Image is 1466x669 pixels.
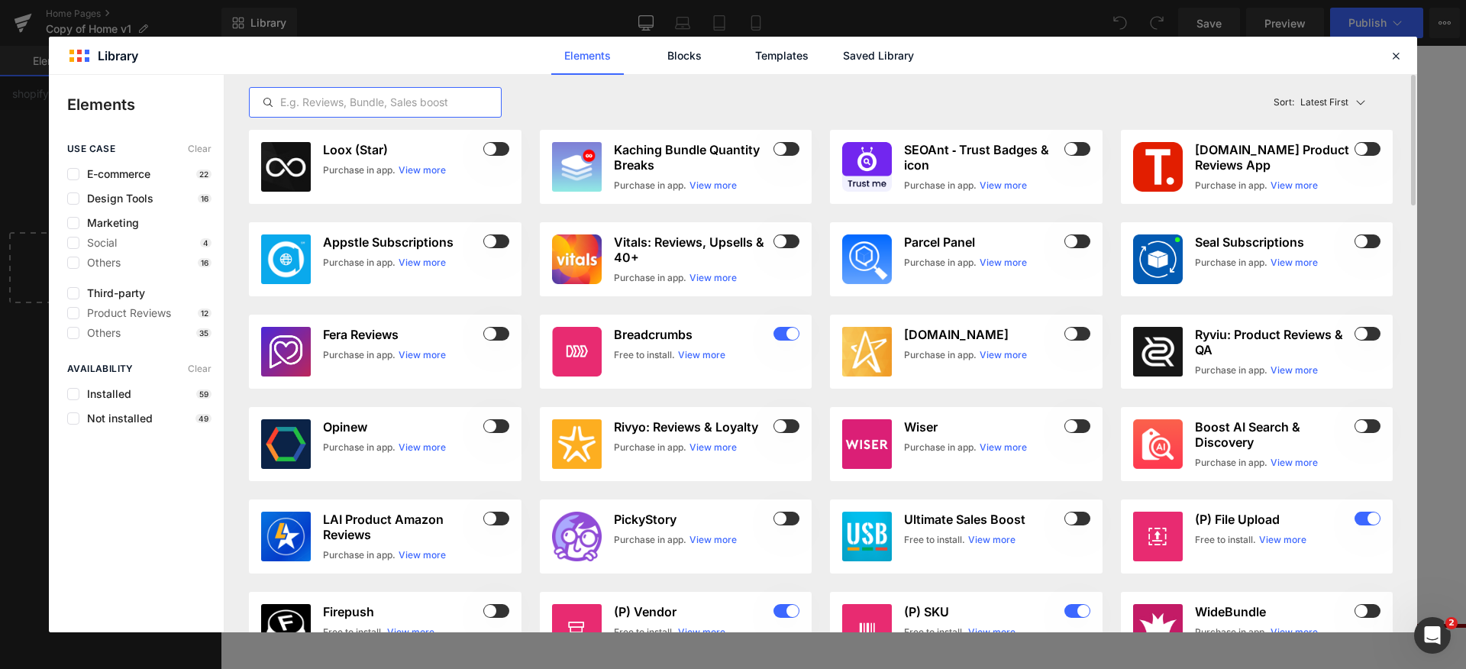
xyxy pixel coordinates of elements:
p: or Drag & Drop elements from left sidebar [189,448,1057,458]
div: Free to install. [614,625,675,639]
div: Purchase in app. [614,271,686,285]
img: 4b6b591765c9b36332c4e599aea727c6_512x512.png [261,327,311,377]
span: Not installed [79,412,153,425]
a: View more [968,625,1016,639]
button: Add To Cart [644,195,796,230]
span: Add To Cart [882,206,948,218]
div: Free to install. [904,533,965,547]
div: Free to install. [1195,533,1256,547]
a: View more [689,271,737,285]
span: Add To Cart [687,206,753,218]
span: $13.00 [896,169,935,195]
img: 9f98ff4f-a019-4e81-84a1-123c6986fecc.png [842,142,892,192]
div: Purchase in app. [323,441,396,454]
img: d4928b3c-658b-4ab3-9432-068658c631f3.png [842,234,892,284]
h3: (P) SKU [904,604,1061,619]
a: Templates [745,37,818,75]
h3: Breadcrumbs [614,327,771,342]
a: View more [399,256,446,270]
a: View more [980,348,1027,362]
span: Clear [188,144,212,154]
div: Purchase in app. [323,256,396,270]
button: Add To Cart [449,195,602,230]
span: Others [79,257,121,269]
img: 6187dec1-c00a-4777-90eb-316382325808.webp [261,234,311,284]
div: Purchase in app. [904,179,977,192]
a: 3D GEL - WHITE [282,141,379,168]
h3: Kaching Bundle Quantity Breaks [614,142,771,173]
h3: Opinew [323,419,480,435]
h3: Fera Reviews [323,327,480,342]
a: View more [1271,256,1318,270]
span: E-commerce [79,168,150,180]
p: 4 [200,238,212,247]
img: Firepush.png [261,604,311,654]
img: CJed0K2x44sDEAE=.png [1133,327,1183,377]
a: View more [1271,625,1318,639]
img: wiser.jpg [842,419,892,469]
img: 3d6d78c5-835f-452f-a64f-7e63b096ca19.png [842,512,892,561]
button: Latest FirstSort:Latest First [1267,87,1393,118]
p: 16 [198,258,212,267]
div: Purchase in app. [904,348,977,362]
h3: [DOMAIN_NAME] [904,327,1061,342]
a: 3D GEL - CLEAR [88,141,184,168]
div: Purchase in app. [323,348,396,362]
div: Purchase in app. [904,256,977,270]
a: View more [387,625,434,639]
h3: Parcel Panel [904,234,1061,250]
span: Product Reviews [79,307,171,319]
span: use case [67,144,115,154]
h3: (P) Vendor [614,604,771,619]
img: 1fd9b51b-6ce7-437c-9b89-91bf9a4813c7.webp [552,142,602,192]
a: View more [1259,533,1306,547]
span: Availability [67,364,134,374]
div: Purchase in app. [1195,364,1267,377]
div: Free to install. [904,625,965,639]
p: 49 [195,414,212,423]
img: 911edb42-71e6-4210-8dae-cbf10c40066b.png [552,419,602,469]
a: View more [689,179,737,192]
span: Marketing [79,217,139,229]
div: Purchase in app. [1195,456,1267,470]
a: BOHO GLOW - GEL PALLETTE [631,141,808,168]
span: Others [79,327,121,339]
h3: Vitals: Reviews, Upsells & 40+ [614,234,771,265]
span: Third-party [79,287,145,299]
span: $48.00 [503,169,547,195]
a: View more [399,163,446,177]
span: Sort: [1274,97,1294,108]
div: Purchase in app. [323,548,396,562]
span: $24.99 [310,169,351,195]
span: Installed [79,388,131,400]
div: Free to install. [323,625,384,639]
a: View more [1271,179,1318,192]
div: Purchase in app. [1195,256,1267,270]
img: ea3afb01-6354-4d19-82d2-7eef5307fd4e.png [552,327,602,377]
p: 16 [198,194,212,203]
h3: Ultimate Sales Boost [904,512,1061,527]
div: Purchase in app. [323,163,396,177]
h3: Firepush [323,604,480,619]
img: CMry4dSL_YIDEAE=.png [261,512,311,561]
h3: Seal Subscriptions [1195,234,1352,250]
img: loox.jpg [261,142,311,192]
span: Add To Cart [298,206,363,218]
a: Blocks [648,37,721,75]
p: 35 [196,328,212,338]
p: Elements [67,93,224,116]
p: 12 [198,309,212,318]
p: 59 [196,389,212,399]
h3: Appstle Subscriptions [323,234,480,250]
span: Social [79,237,117,249]
h3: Wiser [904,419,1061,435]
p: 22 [196,170,212,179]
a: Saved Library [842,37,915,75]
img: 26b75d61-258b-461b-8cc3-4bcb67141ce0.png [552,234,602,284]
h3: SEOAnt ‑ Trust Badges & icon [904,142,1061,173]
div: Purchase in app. [1195,179,1267,192]
img: stamped.jpg [842,327,892,377]
a: View more [1271,364,1318,377]
span: Add To Cart [1077,206,1142,218]
h3: [DOMAIN_NAME] Product Reviews App [1195,142,1352,173]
